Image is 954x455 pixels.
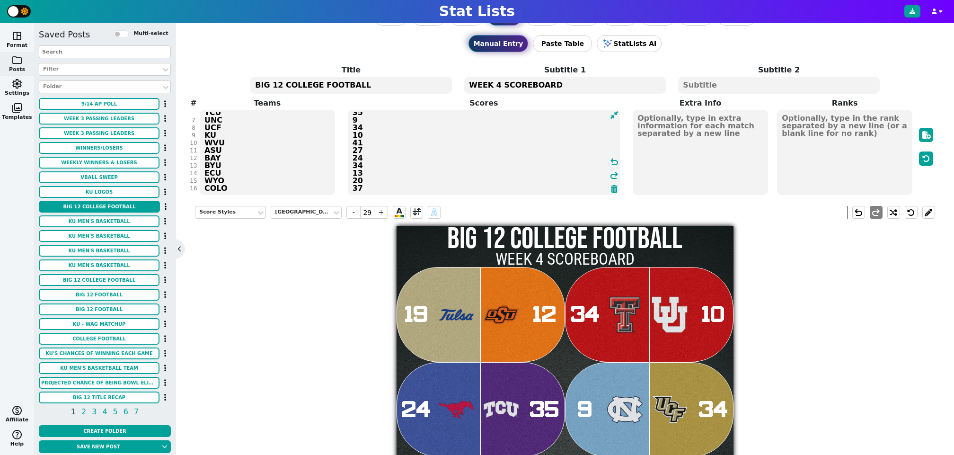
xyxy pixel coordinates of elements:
[39,303,159,315] button: BIG 12 FOOTBALL
[39,113,159,125] button: WEEK 3 PASSING LEADERS
[132,406,140,418] span: 7
[39,274,159,286] button: BIG 12 COLLEGE FOOTBALL
[702,300,725,328] span: 10
[39,29,90,40] h5: Saved Posts
[773,98,917,109] label: Ranks
[533,35,592,52] button: Paste Table
[431,205,437,220] span: A
[346,206,361,219] span: -
[852,206,865,219] button: undo
[11,54,23,66] span: folder
[870,206,883,219] button: redo
[468,35,529,52] button: Manual Entry
[609,156,620,168] span: undo
[112,406,119,418] span: 5
[699,395,728,423] span: 34
[405,300,428,328] span: 19
[11,30,23,42] span: space_dashboard
[609,170,620,181] span: redo
[250,77,451,94] textarea: BIG 12 COLLEGE FOOTBALL
[11,102,23,114] span: photo_library
[39,230,159,242] button: KU MEN'S BASKETBALL
[101,406,108,418] span: 4
[190,139,197,147] div: 10
[39,289,159,301] button: BIG 12 FOOTBALL
[11,429,23,440] span: help
[339,98,628,109] label: Scores
[190,147,197,154] div: 11
[90,406,98,418] span: 3
[122,406,130,418] span: 6
[39,377,159,389] button: PROJECTED CHANCE OF BEING BOWL ELIGIBLE
[458,64,672,76] label: Subtitle 1
[39,201,160,213] button: BIG 12 COLLEGE FOOTBALL
[39,333,159,345] button: COLLEGE FOOTBALL
[39,142,159,154] button: WINNERS/LOSERS
[39,127,159,139] button: WEEK 3 PASSING LEADERS
[190,185,197,192] div: 16
[397,224,734,254] h1: BIG 12 COLLEGE FOOTBALL
[190,177,197,185] div: 15
[39,392,159,403] button: BIG 12 TITLE RECAP
[348,110,620,195] textarea: 19 12 34 10 24 35 9 34 10 41 27 24 34 13 20 37
[533,300,556,328] span: 12
[578,395,592,423] span: 9
[39,259,159,271] button: KU MEN'S BASKETBALL
[628,98,773,109] label: Extra Info
[39,157,159,169] button: WEEKLY WINNERS & LOSERS
[39,171,159,183] button: VBALL SWEEP
[39,45,171,58] input: Search
[190,154,197,162] div: 12
[70,406,77,418] span: 1
[190,124,197,132] div: 8
[39,440,158,453] button: Save new post
[200,110,335,195] textarea: TLSA OKST TTU [US_STATE] SMU TCU UNC UCF KU WVU ASU BAY BYU ECU WYO COLO
[597,35,662,52] button: StatLists AI
[244,64,458,76] label: Title
[133,30,168,38] label: Multi-select
[39,215,159,227] button: KU MEN'S BASKETBALL
[199,208,252,216] div: Score Styles
[402,395,431,423] span: 24
[80,406,88,418] span: 2
[672,64,886,76] label: Subtitle 2
[530,395,559,423] span: 35
[11,405,23,416] span: monetization_on
[39,318,159,330] button: KU - WAG Matchup
[397,251,734,267] h2: WEEK 4 SCOREBOARD
[39,425,171,437] button: Create Folder
[39,348,159,359] button: KU'S CHANCES OF WINNING EACH GAME
[11,78,23,89] span: settings
[571,300,600,328] span: 34
[190,132,197,139] div: 9
[39,362,159,374] button: KU MEN'S BASKETBALL TEAM
[464,77,665,94] textarea: WEEK 4 SCOREBOARD
[39,98,159,110] button: 9/14 AP POLL
[39,186,159,198] button: KU LOGOS
[39,245,159,257] button: KU MEN'S BASKETBALL
[870,207,882,218] span: redo
[275,208,328,216] div: [GEOGRAPHIC_DATA]
[374,206,388,219] span: +
[853,207,864,218] span: undo
[190,116,197,124] div: 7
[190,170,197,177] div: 14
[439,3,515,20] h1: Stat Lists
[195,98,339,109] label: Teams
[190,98,196,109] label: #
[190,162,197,170] div: 13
